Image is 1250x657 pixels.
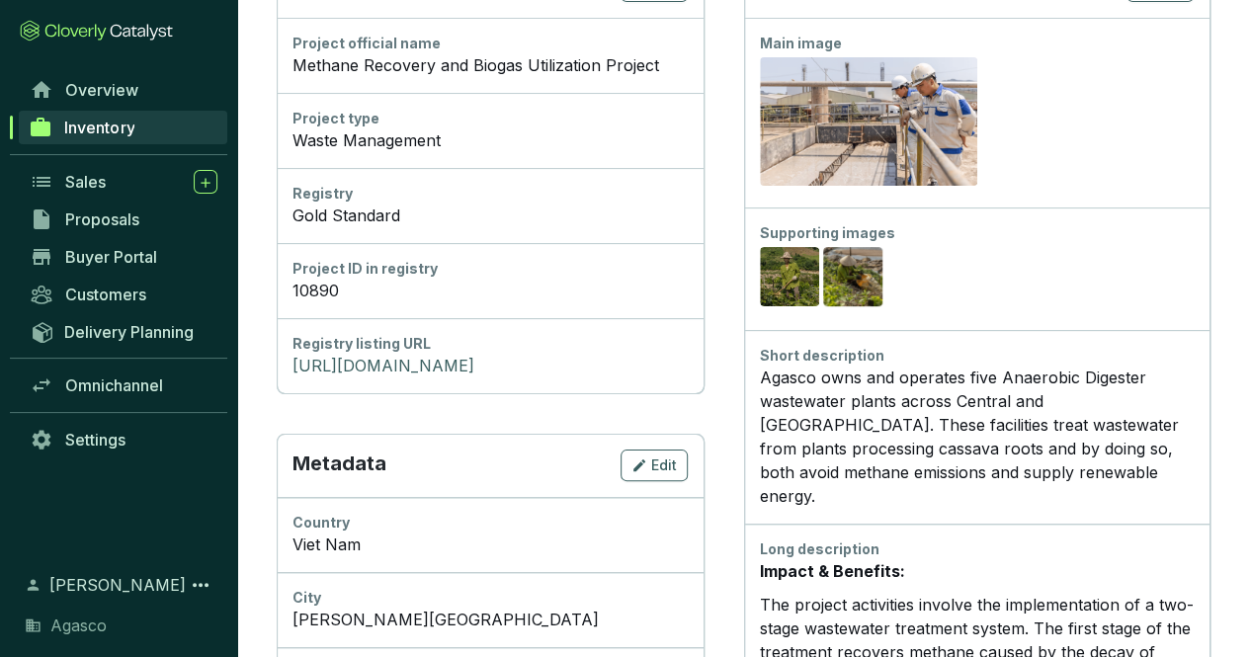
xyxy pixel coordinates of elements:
[292,279,688,302] div: 10890
[760,223,1195,243] div: Supporting images
[292,513,688,533] div: Country
[760,539,1195,559] div: Long description
[760,34,1195,53] div: Main image
[20,315,227,348] a: Delivery Planning
[292,533,688,556] div: Viet Nam
[20,369,227,402] a: Omnichannel
[760,366,1195,508] div: Agasco owns and operates five Anaerobic Digester wastewater plants across Central and [GEOGRAPHIC...
[19,111,227,144] a: Inventory
[65,209,139,229] span: Proposals
[292,354,688,377] a: [URL][DOMAIN_NAME]
[65,430,125,450] span: Settings
[760,346,1195,366] div: Short description
[292,259,688,279] div: Project ID in registry
[292,450,386,481] p: Metadata
[65,80,138,100] span: Overview
[20,165,227,199] a: Sales
[20,278,227,311] a: Customers
[760,561,905,581] strong: Impact & Benefits:
[64,322,194,342] span: Delivery Planning
[292,204,688,227] div: Gold Standard
[20,73,227,107] a: Overview
[65,247,157,267] span: Buyer Portal
[292,34,688,53] div: Project official name
[292,128,688,152] div: Waste Management
[292,53,688,77] div: Methane Recovery and Biogas Utilization Project
[651,455,677,475] span: Edit
[292,109,688,128] div: Project type
[49,573,186,597] span: [PERSON_NAME]
[292,608,688,631] div: [PERSON_NAME][GEOGRAPHIC_DATA]
[50,614,107,637] span: Agasco
[65,285,146,304] span: Customers
[20,240,227,274] a: Buyer Portal
[65,172,106,192] span: Sales
[65,375,163,395] span: Omnichannel
[20,203,227,236] a: Proposals
[292,334,688,354] div: Registry listing URL
[292,588,688,608] div: City
[621,450,688,481] button: Edit
[292,184,688,204] div: Registry
[20,423,227,456] a: Settings
[64,118,134,137] span: Inventory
